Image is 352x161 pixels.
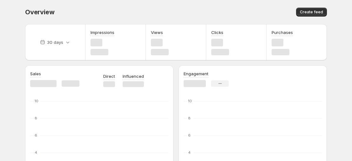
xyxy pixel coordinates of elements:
h3: Purchases [272,29,293,36]
span: Create feed [300,10,323,15]
text: 10 [188,99,192,103]
h3: Clicks [211,29,223,36]
h3: Views [151,29,163,36]
text: 8 [35,116,37,120]
span: Overview [25,8,54,16]
text: 8 [188,116,191,120]
text: 10 [35,99,38,103]
h3: Impressions [91,29,114,36]
text: 4 [35,150,37,155]
p: 30 days [47,39,63,45]
button: Create feed [296,8,327,17]
text: 4 [188,150,191,155]
text: 6 [35,133,37,138]
p: Influenced [123,73,144,79]
p: Direct [103,73,115,79]
h3: Sales [30,70,41,77]
h3: Engagement [184,70,208,77]
text: 6 [188,133,191,138]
